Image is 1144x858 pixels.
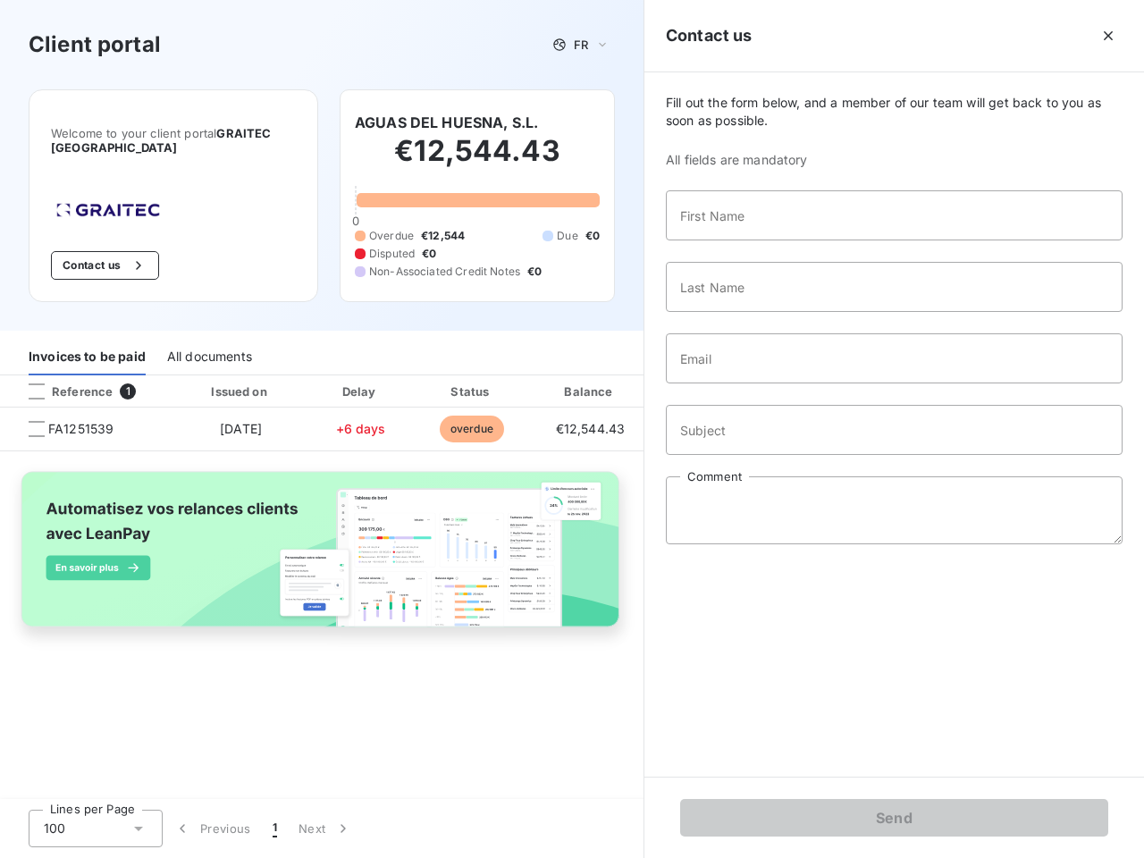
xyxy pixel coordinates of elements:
span: Overdue [369,228,414,244]
button: Previous [163,810,262,847]
h6: AGUAS DEL HUESNA, S.L. [355,112,538,133]
img: banner [7,462,636,653]
h5: Contact us [666,23,753,48]
span: GRAITEC [GEOGRAPHIC_DATA] [51,126,271,155]
span: Welcome to your client portal [51,126,296,155]
span: Disputed [369,246,415,262]
button: 1 [262,810,288,847]
span: overdue [440,416,504,442]
span: +6 days [336,421,386,436]
span: [DATE] [220,421,262,436]
button: Send [680,799,1108,837]
div: Issued on [179,383,302,400]
span: 1 [273,820,277,837]
h3: Client portal [29,29,161,61]
span: €12,544 [421,228,465,244]
span: Due [557,228,577,244]
input: placeholder [666,262,1123,312]
div: Status [418,383,525,400]
span: FR [574,38,588,52]
span: 0 [352,214,359,228]
div: Reference [14,383,113,400]
span: €12,544.43 [556,421,626,436]
span: Fill out the form below, and a member of our team will get back to you as soon as possible. [666,94,1123,130]
div: All documents [167,338,252,375]
span: Non-Associated Credit Notes [369,264,520,280]
button: Next [288,810,363,847]
span: €0 [585,228,600,244]
div: Delay [310,383,412,400]
div: Invoices to be paid [29,338,146,375]
span: €0 [422,246,436,262]
span: 100 [44,820,65,837]
h2: €12,544.43 [355,133,600,187]
div: Balance [532,383,648,400]
span: 1 [120,383,136,400]
img: Company logo [51,198,165,223]
span: €0 [527,264,542,280]
input: placeholder [666,333,1123,383]
input: placeholder [666,190,1123,240]
button: Contact us [51,251,159,280]
span: FA1251539 [48,420,114,438]
input: placeholder [666,405,1123,455]
span: All fields are mandatory [666,151,1123,169]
